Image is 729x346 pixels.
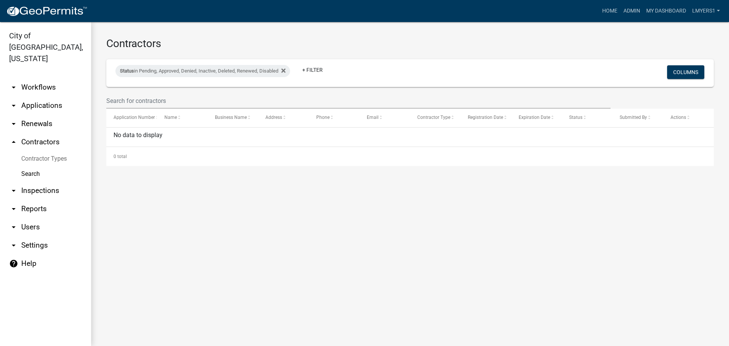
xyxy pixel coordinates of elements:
[599,4,620,18] a: Home
[9,223,18,232] i: arrow_drop_down
[106,128,714,147] div: No data to display
[9,101,18,110] i: arrow_drop_down
[106,109,157,127] datatable-header-cell: Application Number
[620,115,647,120] span: Submitted By
[360,109,410,127] datatable-header-cell: Email
[468,115,503,120] span: Registration Date
[689,4,723,18] a: lmyers1
[106,37,714,50] h3: Contractors
[519,115,550,120] span: Expiration Date
[9,259,18,268] i: help
[215,115,247,120] span: Business Name
[296,63,329,77] a: + Filter
[316,115,330,120] span: Phone
[612,109,663,127] datatable-header-cell: Submitted By
[106,147,714,166] div: 0 total
[9,119,18,128] i: arrow_drop_down
[9,204,18,213] i: arrow_drop_down
[643,4,689,18] a: My Dashboard
[562,109,612,127] datatable-header-cell: Status
[367,115,379,120] span: Email
[671,115,686,120] span: Actions
[164,115,177,120] span: Name
[106,93,611,109] input: Search for contractors
[9,186,18,195] i: arrow_drop_down
[120,68,134,74] span: Status
[461,109,511,127] datatable-header-cell: Registration Date
[265,115,282,120] span: Address
[258,109,309,127] datatable-header-cell: Address
[114,115,155,120] span: Application Number
[9,83,18,92] i: arrow_drop_down
[309,109,359,127] datatable-header-cell: Phone
[410,109,461,127] datatable-header-cell: Contractor Type
[569,115,582,120] span: Status
[157,109,207,127] datatable-header-cell: Name
[208,109,258,127] datatable-header-cell: Business Name
[511,109,562,127] datatable-header-cell: Expiration Date
[9,241,18,250] i: arrow_drop_down
[663,109,714,127] datatable-header-cell: Actions
[9,137,18,147] i: arrow_drop_up
[417,115,450,120] span: Contractor Type
[620,4,643,18] a: Admin
[115,65,290,77] div: in Pending, Approved, Denied, Inactive, Deleted, Renewed, Disabled
[667,65,704,79] button: Columns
